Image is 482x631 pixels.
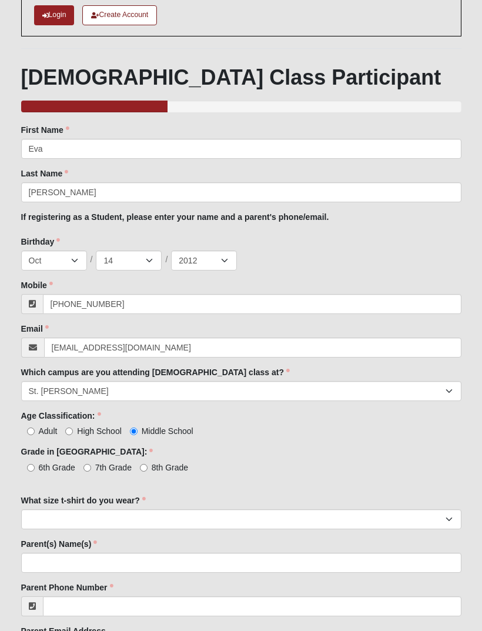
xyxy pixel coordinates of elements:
label: Grade in [GEOGRAPHIC_DATA]: [21,446,153,458]
label: What size t-shirt do you wear? [21,495,146,507]
label: Last Name [21,168,69,180]
b: If registering as a Student, please enter your name and a parent's phone/email. [21,213,329,222]
label: Email [21,323,49,335]
h1: [DEMOGRAPHIC_DATA] Class Participant [21,65,461,91]
a: Login [34,6,75,25]
label: Parent Phone Number [21,582,113,594]
span: 8th Grade [152,463,188,473]
label: First Name [21,125,69,136]
label: Age Classification: [21,410,101,422]
span: 6th Grade [39,463,75,473]
span: High School [77,427,122,436]
input: Middle School [130,428,138,436]
span: 7th Grade [95,463,132,473]
span: / [91,254,93,267]
span: Adult [39,427,58,436]
label: Parent(s) Name(s) [21,539,98,550]
input: Adult [27,428,35,436]
span: Middle School [142,427,193,436]
input: 7th Grade [83,465,91,472]
input: 6th Grade [27,465,35,472]
label: Mobile [21,280,53,292]
label: Birthday [21,236,61,248]
label: Which campus are you attending [DEMOGRAPHIC_DATA] class at? [21,367,290,379]
input: 8th Grade [140,465,148,472]
a: Create Account [82,6,157,25]
input: High School [65,428,73,436]
span: / [165,254,168,267]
